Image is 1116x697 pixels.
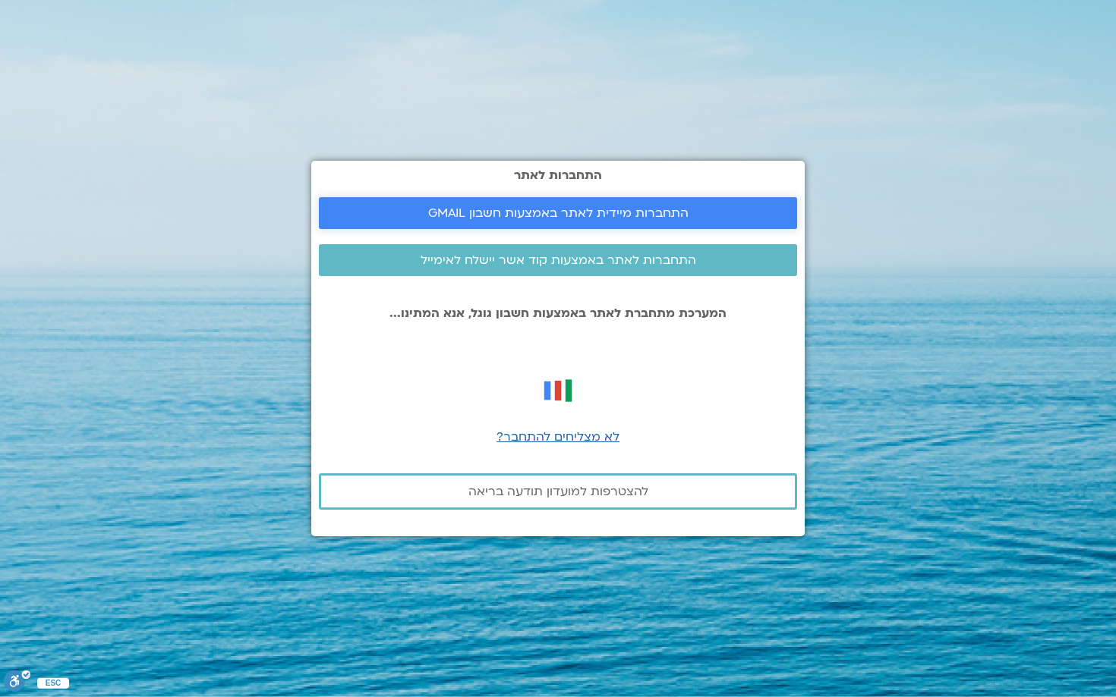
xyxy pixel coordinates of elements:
[319,306,797,320] p: המערכת מתחברת לאתר באמצעות חשבון גוגל, אנא המתינו...
[319,197,797,229] a: התחברות מיידית לאתר באמצעות חשבון GMAIL
[421,253,696,267] span: התחברות לאתר באמצעות קוד אשר יישלח לאימייל
[319,168,797,182] h2: התחברות לאתר
[428,206,689,220] span: התחברות מיידית לאתר באמצעות חשבון GMAIL
[497,429,619,445] a: לא מצליחים להתחבר?
[319,473,797,510] a: להצטרפות למועדון תודעה בריאה
[319,244,797,276] a: התחברות לאתר באמצעות קוד אשר יישלח לאימייל
[468,485,648,498] span: להצטרפות למועדון תודעה בריאה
